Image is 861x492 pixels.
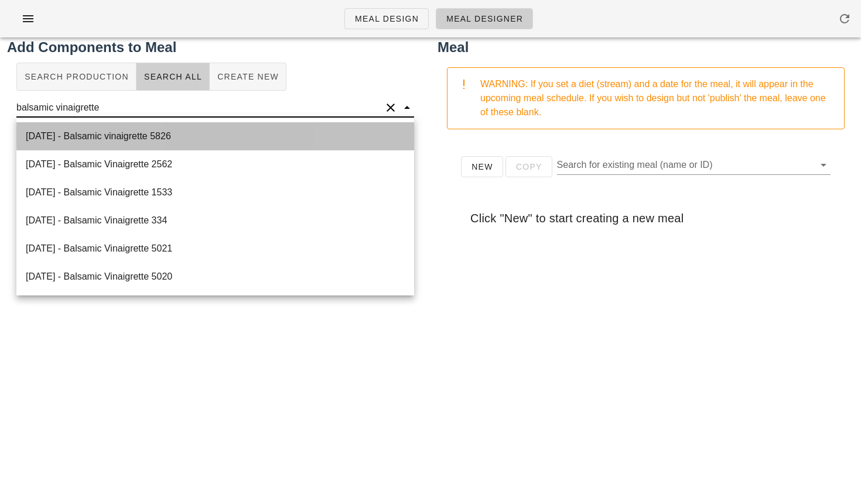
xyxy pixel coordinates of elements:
[16,207,414,235] div: [DATE] - Balsamic Vinaigrette 334
[461,156,503,177] button: New
[24,72,129,81] span: Search Production
[461,199,831,237] div: Click "New" to start creating a new meal
[136,63,210,91] button: Search All
[480,77,835,119] div: WARNING: If you set a diet (stream) and a date for the meal, it will appear in the upcoming meal ...
[16,235,414,263] div: [DATE] - Balsamic Vinaigrette 5021
[436,8,533,29] a: Meal Designer
[143,72,202,81] span: Search All
[210,63,286,91] button: Create New
[438,37,854,58] h2: Meal
[16,263,414,291] div: [DATE] - Balsamic Vinaigrette 5020
[217,72,279,81] span: Create New
[7,37,423,58] h2: Add Components to Meal
[16,63,136,91] button: Search Production
[446,14,523,23] span: Meal Designer
[344,8,429,29] a: Meal Design
[16,122,414,150] div: [DATE] - Balsamic vinaigrette 5826
[16,150,414,178] div: [DATE] - Balsamic Vinaigrette 2562
[384,101,398,115] button: Clear
[16,178,414,207] div: [DATE] - Balsamic Vinaigrette 1533
[354,14,419,23] span: Meal Design
[16,98,381,117] input: Search for a component
[471,162,493,171] span: New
